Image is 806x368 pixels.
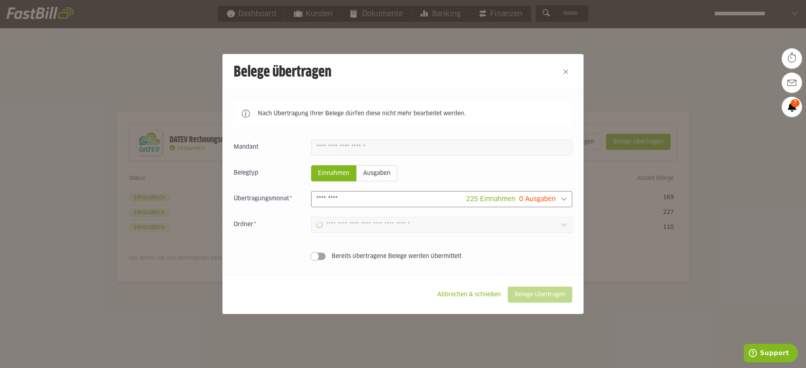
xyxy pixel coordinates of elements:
[466,196,515,202] span: 225 Einnahmen
[519,196,556,202] span: 0 Ausgaben
[430,287,508,303] sl-button: Abbrechen & schließen
[791,99,800,107] span: 7
[782,97,802,117] a: 7
[356,165,397,181] sl-radio-button: Ausgaben
[508,287,572,303] sl-button: Belege übertragen
[744,344,798,364] iframe: Öffnet ein Widget, in dem Sie weitere Informationen finden
[311,165,356,181] sl-radio-button: Einnahmen
[234,252,572,260] sl-switch: Bereits übertragene Belege werden übermittelt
